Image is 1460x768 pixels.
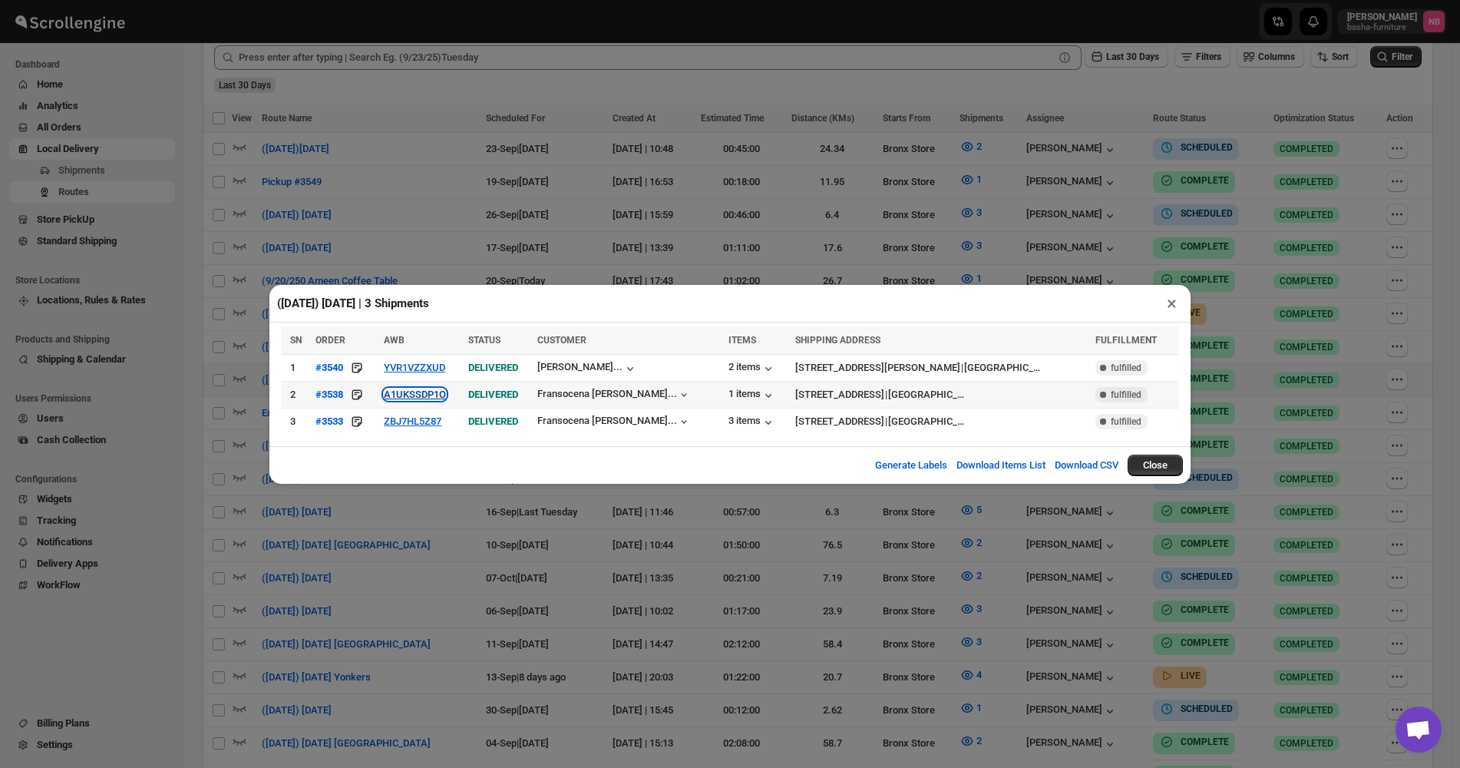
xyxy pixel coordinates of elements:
[384,335,405,346] span: AWB
[1161,293,1183,314] button: ×
[1095,335,1157,346] span: FULFILLMENT
[315,335,345,346] span: ORDER
[537,415,691,430] button: Fransocena [PERSON_NAME]...
[290,335,302,346] span: SN
[468,415,518,427] span: DELIVERED
[795,414,884,429] div: [STREET_ADDRESS]
[315,415,343,427] div: #3533
[281,354,311,381] td: 1
[1111,389,1141,401] span: fulfilled
[1396,707,1442,753] div: Open chat
[315,362,343,373] div: #3540
[277,296,429,311] h2: ([DATE]) [DATE] | 3 Shipments
[795,360,1085,376] div: |
[315,360,343,376] button: #3540
[468,362,518,373] span: DELIVERED
[795,360,960,376] div: [STREET_ADDRESS][PERSON_NAME]
[315,389,343,400] div: #3538
[281,381,311,408] td: 2
[795,335,880,346] span: SHIPPING ADDRESS
[384,362,445,373] button: YVR1VZZXUD
[537,361,623,372] div: [PERSON_NAME]...
[1128,455,1183,476] button: Close
[964,360,1041,376] div: [GEOGRAPHIC_DATA]
[1111,362,1141,374] span: fulfilled
[468,335,500,346] span: STATUS
[728,415,776,430] button: 3 items
[537,388,677,399] div: Fransocena [PERSON_NAME]...
[795,387,884,402] div: [STREET_ADDRESS]
[795,387,1085,402] div: |
[1111,415,1141,428] span: fulfilled
[866,450,956,481] button: Generate Labels
[888,387,965,402] div: [GEOGRAPHIC_DATA]
[315,387,343,402] button: #3538
[1045,450,1128,481] button: Download CSV
[947,450,1055,481] button: Download Items List
[888,414,965,429] div: [GEOGRAPHIC_DATA]
[537,415,677,426] div: Fransocena [PERSON_NAME]...
[728,388,776,403] button: 1 items
[537,388,691,403] button: Fransocena [PERSON_NAME]...
[728,335,756,346] span: ITEMS
[537,361,638,376] button: [PERSON_NAME]...
[384,389,446,400] button: A1UKSSDP1O
[281,408,311,435] td: 3
[315,414,343,429] button: #3533
[384,415,441,427] button: ZBJ7HL5Z87
[537,335,586,346] span: CUSTOMER
[795,414,1085,429] div: |
[468,389,518,400] span: DELIVERED
[728,361,776,376] button: 2 items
